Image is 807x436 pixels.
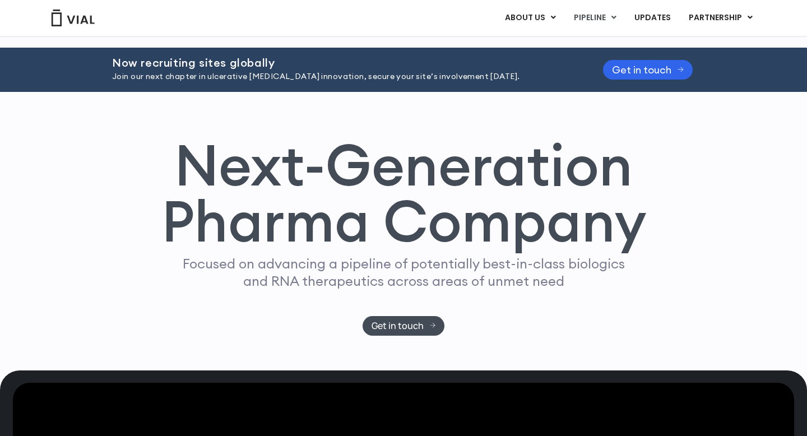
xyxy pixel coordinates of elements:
span: Get in touch [372,322,424,330]
h1: Next-Generation Pharma Company [161,137,646,250]
a: PIPELINEMenu Toggle [565,8,625,27]
a: PARTNERSHIPMenu Toggle [680,8,762,27]
h2: Now recruiting sites globally [112,57,575,69]
a: Get in touch [603,60,693,80]
p: Join our next chapter in ulcerative [MEDICAL_DATA] innovation, secure your site’s involvement [DA... [112,71,575,83]
a: Get in touch [363,316,445,336]
a: ABOUT USMenu Toggle [496,8,564,27]
p: Focused on advancing a pipeline of potentially best-in-class biologics and RNA therapeutics acros... [178,255,629,290]
img: Vial Logo [50,10,95,26]
span: Get in touch [612,66,671,74]
a: UPDATES [625,8,679,27]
